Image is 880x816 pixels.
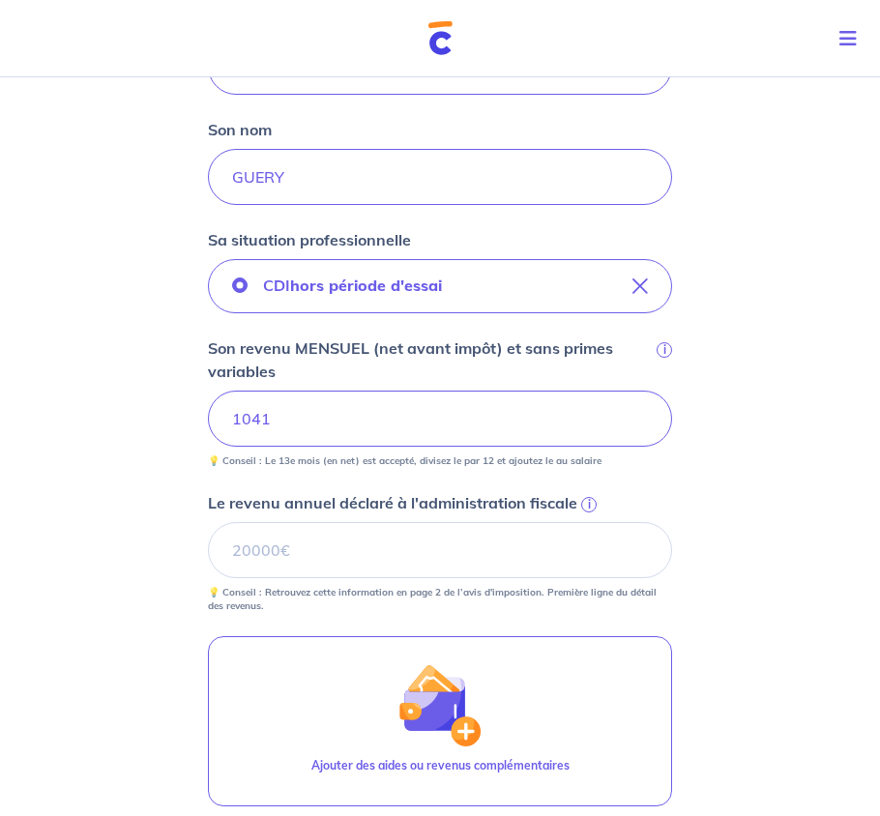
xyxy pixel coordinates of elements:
button: CDIhors période d'essai [208,259,672,313]
p: 💡 Conseil : Retrouvez cette information en page 2 de l’avis d'imposition. Première ligne du détai... [208,586,672,613]
p: CDI [263,274,442,297]
button: Toggle navigation [824,14,880,64]
span: i [657,342,672,358]
p: Ajouter des aides ou revenus complémentaires [311,757,570,774]
strong: hors période d'essai [290,276,442,295]
p: Son nom [208,118,272,141]
input: Doe [208,149,672,205]
input: Ex : 1 500 € net/mois [208,391,672,447]
p: Sa situation professionnelle [208,228,411,251]
p: Son revenu MENSUEL (net avant impôt) et sans primes variables [208,336,653,383]
img: illu_wallet.svg [398,663,482,746]
button: illu_wallet.svgAjouter des aides ou revenus complémentaires [208,636,672,806]
img: Cautioneo [428,21,453,55]
span: i [581,497,597,512]
p: 💡 Conseil : Le 13e mois (en net) est accepté, divisez le par 12 et ajoutez le au salaire [208,454,601,468]
p: Le revenu annuel déclaré à l'administration fiscale [208,491,577,514]
input: 20000€ [208,522,672,578]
